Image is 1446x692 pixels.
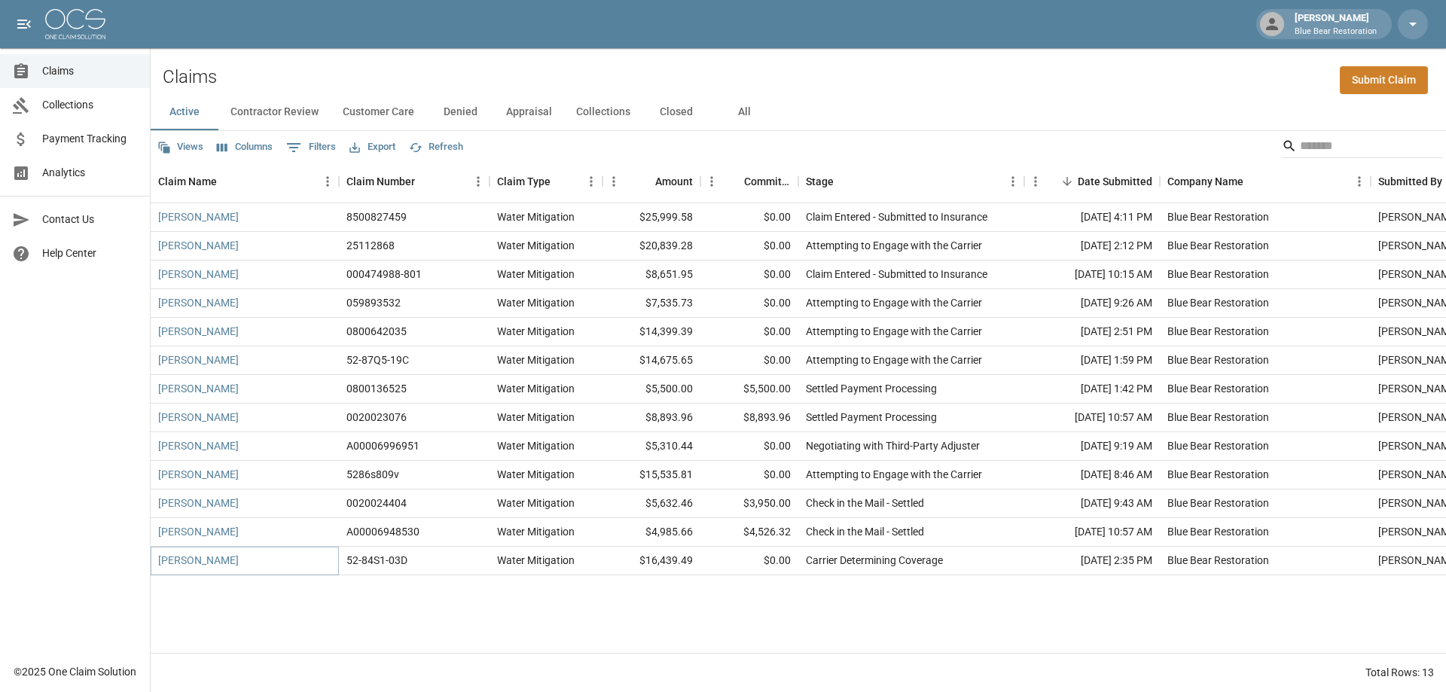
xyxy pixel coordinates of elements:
[1167,295,1269,310] div: Blue Bear Restoration
[346,524,419,539] div: A00006948530
[1167,160,1243,203] div: Company Name
[806,438,980,453] div: Negotiating with Third-Party Adjuster
[1167,524,1269,539] div: Blue Bear Restoration
[1024,346,1160,375] div: [DATE] 1:59 PM
[1024,489,1160,518] div: [DATE] 9:43 AM
[1167,438,1269,453] div: Blue Bear Restoration
[806,495,924,511] div: Check in the Mail - Settled
[580,170,602,193] button: Menu
[346,295,401,310] div: 059893532
[1167,324,1269,339] div: Blue Bear Restoration
[158,381,239,396] a: [PERSON_NAME]
[1167,467,1269,482] div: Blue Bear Restoration
[426,94,494,130] button: Denied
[158,553,239,568] a: [PERSON_NAME]
[467,170,490,193] button: Menu
[1167,267,1269,282] div: Blue Bear Restoration
[1167,238,1269,253] div: Blue Bear Restoration
[806,524,924,539] div: Check in the Mail - Settled
[1024,318,1160,346] div: [DATE] 2:51 PM
[634,171,655,192] button: Sort
[497,267,575,282] div: Water Mitigation
[45,9,105,39] img: ocs-logo-white-transparent.png
[42,165,138,181] span: Analytics
[602,261,700,289] div: $8,651.95
[700,432,798,461] div: $0.00
[346,381,407,396] div: 0800136525
[700,346,798,375] div: $0.00
[14,664,136,679] div: © 2025 One Claim Solution
[497,160,551,203] div: Claim Type
[1160,160,1371,203] div: Company Name
[1167,495,1269,511] div: Blue Bear Restoration
[602,404,700,432] div: $8,893.96
[497,352,575,367] div: Water Mitigation
[655,160,693,203] div: Amount
[602,170,625,193] button: Menu
[806,352,982,367] div: Attempting to Engage with the Carrier
[42,97,138,113] span: Collections
[497,324,575,339] div: Water Mitigation
[158,160,217,203] div: Claim Name
[158,410,239,425] a: [PERSON_NAME]
[806,553,943,568] div: Carrier Determining Coverage
[346,209,407,224] div: 8500827459
[1295,26,1377,38] p: Blue Bear Restoration
[1365,665,1434,680] div: Total Rows: 13
[346,160,415,203] div: Claim Number
[700,160,798,203] div: Committed Amount
[282,136,340,160] button: Show filters
[497,438,575,453] div: Water Mitigation
[346,324,407,339] div: 0800642035
[1024,289,1160,318] div: [DATE] 9:26 AM
[806,410,937,425] div: Settled Payment Processing
[151,94,1446,130] div: dynamic tabs
[213,136,276,159] button: Select columns
[602,518,700,547] div: $4,985.66
[158,324,239,339] a: [PERSON_NAME]
[564,94,642,130] button: Collections
[1340,66,1428,94] a: Submit Claim
[346,352,409,367] div: 52-87Q5-19C
[158,238,239,253] a: [PERSON_NAME]
[1243,171,1264,192] button: Sort
[497,381,575,396] div: Water Mitigation
[158,495,239,511] a: [PERSON_NAME]
[806,467,982,482] div: Attempting to Engage with the Carrier
[42,63,138,79] span: Claims
[744,160,791,203] div: Committed Amount
[494,94,564,130] button: Appraisal
[490,160,602,203] div: Claim Type
[339,160,490,203] div: Claim Number
[316,170,339,193] button: Menu
[154,136,207,159] button: Views
[1024,518,1160,547] div: [DATE] 10:57 AM
[1024,461,1160,489] div: [DATE] 8:46 AM
[1024,375,1160,404] div: [DATE] 1:42 PM
[602,318,700,346] div: $14,399.39
[1002,170,1024,193] button: Menu
[700,404,798,432] div: $8,893.96
[1024,261,1160,289] div: [DATE] 10:15 AM
[158,267,239,282] a: [PERSON_NAME]
[1167,410,1269,425] div: Blue Bear Restoration
[806,324,982,339] div: Attempting to Engage with the Carrier
[1024,432,1160,461] div: [DATE] 9:19 AM
[497,495,575,511] div: Water Mitigation
[700,547,798,575] div: $0.00
[1167,209,1269,224] div: Blue Bear Restoration
[158,295,239,310] a: [PERSON_NAME]
[700,203,798,232] div: $0.00
[602,203,700,232] div: $25,999.58
[346,267,422,282] div: 000474988-801
[1057,171,1078,192] button: Sort
[9,9,39,39] button: open drawer
[346,238,395,253] div: 25112868
[1282,134,1443,161] div: Search
[497,295,575,310] div: Water Mitigation
[1078,160,1152,203] div: Date Submitted
[602,432,700,461] div: $5,310.44
[497,410,575,425] div: Water Mitigation
[1167,381,1269,396] div: Blue Bear Restoration
[1024,203,1160,232] div: [DATE] 4:11 PM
